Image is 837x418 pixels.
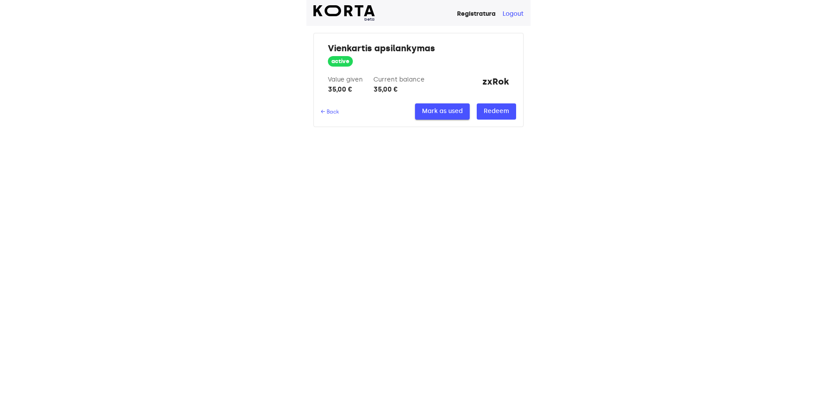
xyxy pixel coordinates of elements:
label: Value given [328,76,363,83]
h2: Vienkartis apsilankymas [328,42,509,54]
strong: Registratura [457,10,496,18]
button: Mark as used [415,103,470,120]
button: Redeem [477,103,516,120]
span: Redeem [484,106,509,117]
label: Current balance [373,76,425,83]
span: beta [313,16,375,22]
img: Korta [313,5,375,16]
div: 35,00 € [328,84,363,95]
div: 35,00 € [373,84,425,95]
span: active [328,57,353,66]
span: Mark as used [422,106,463,117]
button: Logout [503,10,524,18]
div: ← Back [321,108,339,115]
strong: zxRok [482,75,509,95]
